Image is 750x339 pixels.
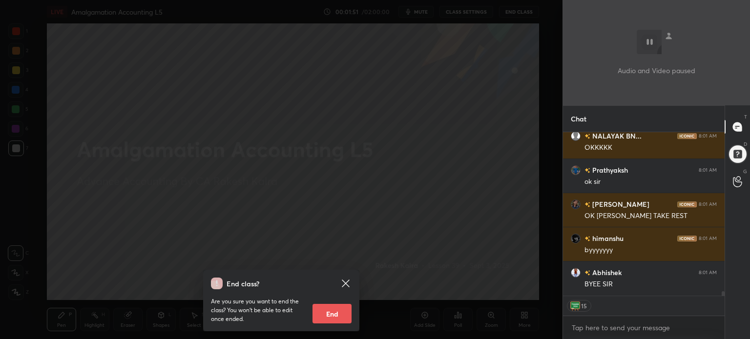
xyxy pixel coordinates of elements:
h6: NALAYAK BN... [590,131,642,141]
img: eda80041d6d0493eb79750bb3985fd22.jpg [571,165,581,175]
div: 8:01 AM [699,236,717,241]
h6: Abhishek [590,267,622,278]
img: iconic-dark.1390631f.png [677,201,697,207]
img: no-rating-badge.077c3623.svg [584,270,590,276]
p: D [744,140,747,148]
div: 8:01 AM [699,167,717,173]
img: thank_you.png [570,301,580,311]
div: byyyyyyy [584,245,717,255]
img: c9e278afab4b450cb2eb498552f0b02c.jpg [571,234,581,243]
img: 6f68f2a55eb8455e922a5563743efcb3.jpg [571,268,581,278]
img: no-rating-badge.077c3623.svg [584,134,590,139]
img: no-rating-badge.077c3623.svg [584,236,590,241]
img: no-rating-badge.077c3623.svg [584,168,590,173]
div: 8:01 AM [699,201,717,207]
h4: End class? [227,279,259,289]
div: 8:01 AM [699,133,717,139]
h6: himanshu [590,233,624,243]
p: T [744,113,747,120]
div: grid [563,132,725,296]
div: BYEE SIR [584,279,717,289]
img: no-rating-badge.077c3623.svg [584,202,590,207]
h6: Prathyaksh [590,165,628,175]
div: OKKKKK [584,143,717,153]
button: End [312,304,352,323]
div: OK [PERSON_NAME] TAKE REST [584,211,717,221]
p: Chat [563,106,594,132]
p: Are you sure you want to end the class? You won’t be able to edit once ended. [211,297,305,323]
img: default.png [571,131,581,141]
div: 8:01 AM [699,270,717,276]
img: a358d6efd4b64471b9a414a6fa5ab202.jpg [571,199,581,209]
h6: [PERSON_NAME] [590,199,649,209]
p: Audio and Video paused [618,65,695,76]
p: G [743,168,747,175]
div: 15 [580,302,588,310]
img: iconic-dark.1390631f.png [677,236,697,241]
div: ok sir [584,177,717,187]
img: iconic-dark.1390631f.png [677,133,697,139]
